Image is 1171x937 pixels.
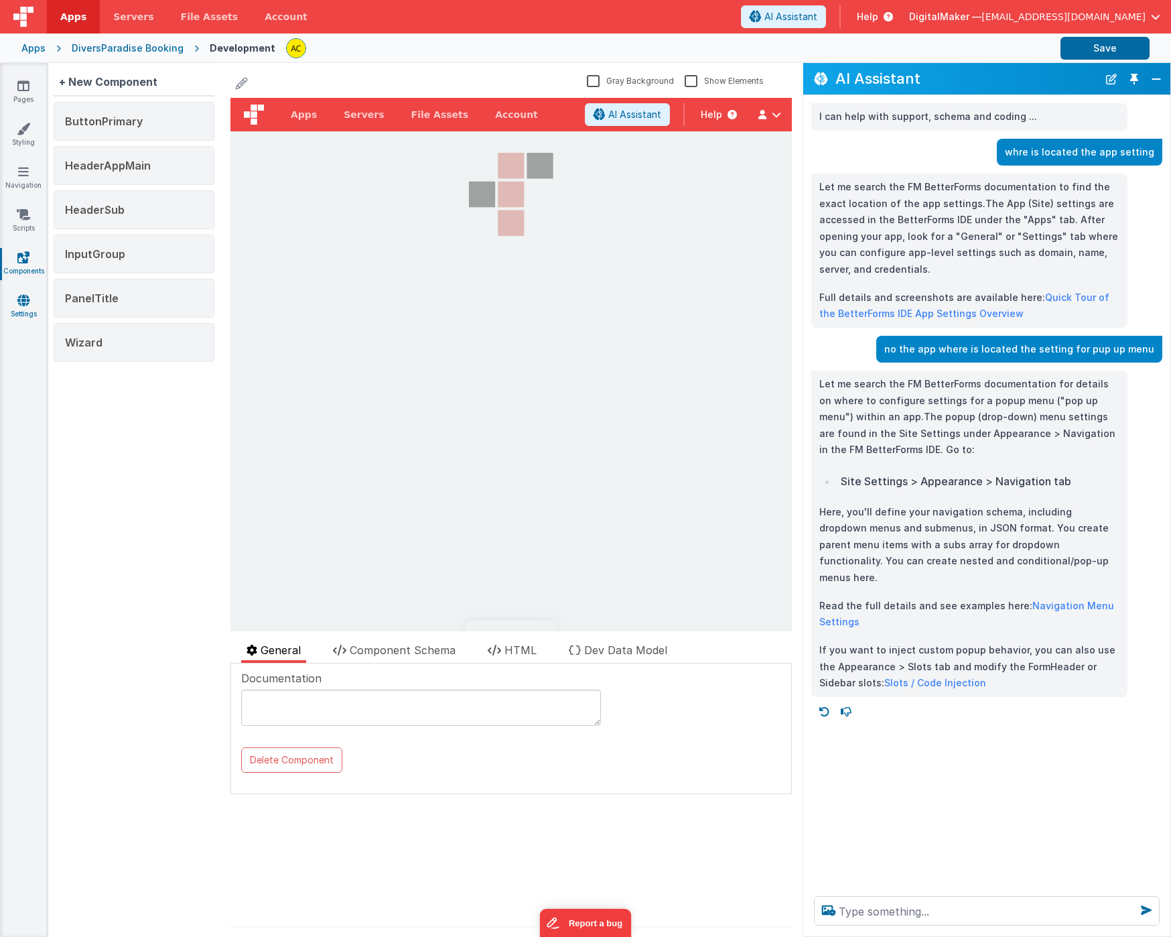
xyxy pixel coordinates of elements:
[584,643,667,657] span: Dev Data Model
[65,159,151,172] span: HeaderAppMain
[819,376,1119,458] p: Let me search the FM BetterForms documentation for details on where to configure settings for a p...
[819,179,1119,277] p: Let me search the FM BetterForms documentation to find the exact location of the app settings.The...
[241,747,342,773] button: Delete Component
[378,10,431,23] span: AI Assistant
[884,341,1154,358] p: no the app where is located the setting for pup up menu
[909,10,981,23] span: DigitalMaker —
[113,10,153,23] span: Servers
[819,109,1119,125] p: I can help with support, schema and coding ...
[241,670,322,686] span: Documentation
[540,909,632,937] iframe: Marker.io feedback button
[837,472,1119,491] li: Site Settings > Appearance > Navigation tab
[65,292,119,305] span: PanelTitle
[470,10,492,23] span: Help
[1125,70,1144,88] button: Toggle Pin
[819,504,1119,586] p: Here, you'll define your navigation schema, including dropdown menus and submenus, in JSON format...
[819,290,1119,322] p: Full details and screenshots are available here:
[819,598,1119,631] p: Read the full details and see examples here:
[909,10,1160,23] button: DigitalMaker — [EMAIL_ADDRESS][DOMAIN_NAME]
[287,39,305,58] img: 537c39742b1019dd2b6d6d7c971797ad
[60,10,86,23] span: Apps
[65,336,102,349] span: Wizard
[884,677,986,688] a: Slots / Code Injection
[819,642,1119,692] p: If you want to inject custom popup behavior, you can also use the Appearance > Slots tab and modi...
[261,643,301,657] span: General
[181,10,238,23] span: File Assets
[741,5,826,28] button: AI Assistant
[54,68,163,95] div: + New Component
[65,115,143,128] span: ButtonPrimary
[72,42,184,55] div: DiversParadise Booking
[764,10,817,23] span: AI Assistant
[350,643,456,657] span: Component Schema
[235,523,327,551] iframe: Marker.io feedback button
[21,42,46,55] div: Apps
[587,74,674,86] label: Gray Background
[835,70,1098,86] h2: AI Assistant
[1102,70,1121,88] button: New Chat
[1148,70,1165,88] button: Close
[210,42,275,55] div: Development
[65,203,125,216] span: HeaderSub
[915,308,1024,319] a: App Settings Overview
[1060,37,1150,60] button: Save
[981,10,1146,23] span: [EMAIL_ADDRESS][DOMAIN_NAME]
[504,643,537,657] span: HTML
[857,10,878,23] span: Help
[1005,144,1154,161] p: whre is located the app setting
[65,247,125,261] span: InputGroup
[685,74,764,86] label: Show Elements
[354,5,439,28] button: AI Assistant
